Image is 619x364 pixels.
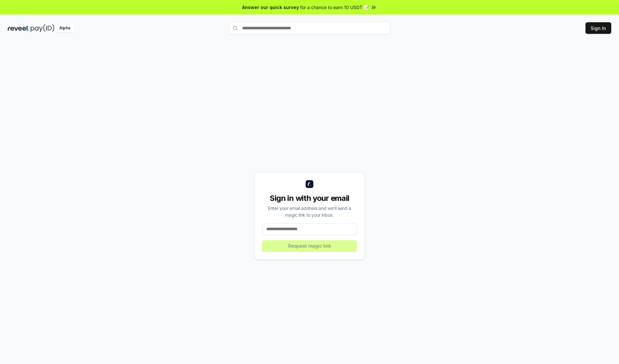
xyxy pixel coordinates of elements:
button: Sign In [585,22,611,34]
span: for a chance to earn 10 USDT 📝 [300,4,369,11]
div: Sign in with your email [262,193,357,203]
img: logo_small [306,180,313,188]
div: Alpha [56,24,74,32]
span: Answer our quick survey [242,4,299,11]
div: Enter your email address and we’ll send a magic link to your inbox. [262,205,357,218]
img: pay_id [31,24,54,32]
img: reveel_dark [8,24,29,32]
